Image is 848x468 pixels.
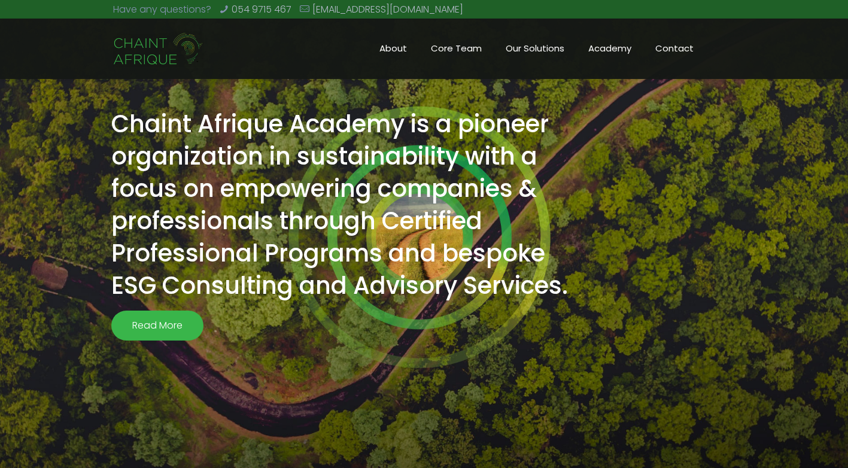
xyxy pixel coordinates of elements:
[419,19,494,78] a: Core Team
[111,108,578,302] h2: Chaint Afrique Academy is a pioneer organization in sustainability with a focus on empowering com...
[419,39,494,57] span: Core Team
[494,19,576,78] a: Our Solutions
[576,39,643,57] span: Academy
[643,19,706,78] a: Contact
[120,311,194,341] span: Read More
[367,19,419,78] a: About
[113,19,204,78] a: Chaint Afrique
[367,39,419,57] span: About
[312,2,463,16] a: [EMAIL_ADDRESS][DOMAIN_NAME]
[232,2,291,16] a: 054 9715 467
[643,39,706,57] span: Contact
[494,39,576,57] span: Our Solutions
[576,19,643,78] a: Academy
[111,311,203,341] a: Read More
[113,31,204,67] img: Chaint_Afrique-20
